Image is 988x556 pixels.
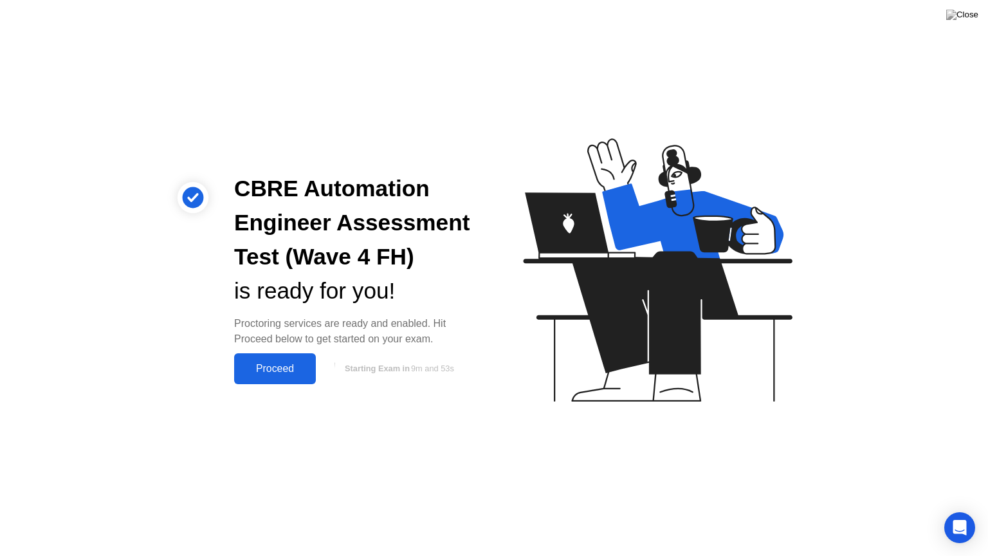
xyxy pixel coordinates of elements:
div: Proceed [238,363,312,375]
button: Starting Exam in9m and 53s [322,357,473,381]
div: is ready for you! [234,274,473,308]
div: CBRE Automation Engineer Assessment Test (Wave 4 FH) [234,172,473,273]
div: Open Intercom Messenger [944,512,975,543]
div: Proctoring services are ready and enabled. Hit Proceed below to get started on your exam. [234,316,473,347]
img: Close [946,10,978,20]
button: Proceed [234,353,316,384]
span: 9m and 53s [411,364,454,373]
